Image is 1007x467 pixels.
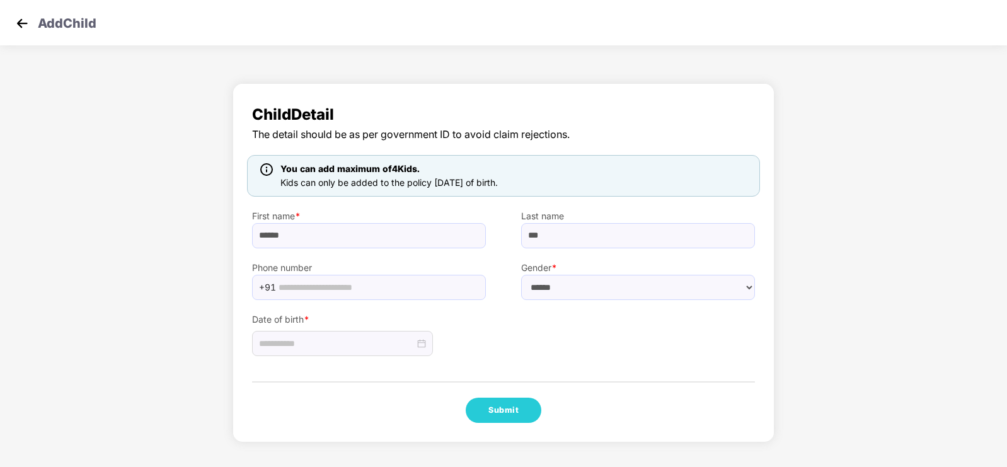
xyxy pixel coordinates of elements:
p: Add Child [38,14,96,29]
span: Child Detail [252,103,755,127]
label: Last name [521,209,755,223]
button: Submit [466,398,541,423]
span: +91 [259,278,276,297]
span: The detail should be as per government ID to avoid claim rejections. [252,127,755,142]
label: Date of birth [252,313,486,326]
span: You can add maximum of 4 Kids. [280,163,420,174]
label: Phone number [252,261,486,275]
img: icon [260,163,273,176]
img: svg+xml;base64,PHN2ZyB4bWxucz0iaHR0cDovL3d3dy53My5vcmcvMjAwMC9zdmciIHdpZHRoPSIzMCIgaGVpZ2h0PSIzMC... [13,14,32,33]
label: First name [252,209,486,223]
span: Kids can only be added to the policy [DATE] of birth. [280,177,498,188]
label: Gender [521,261,755,275]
